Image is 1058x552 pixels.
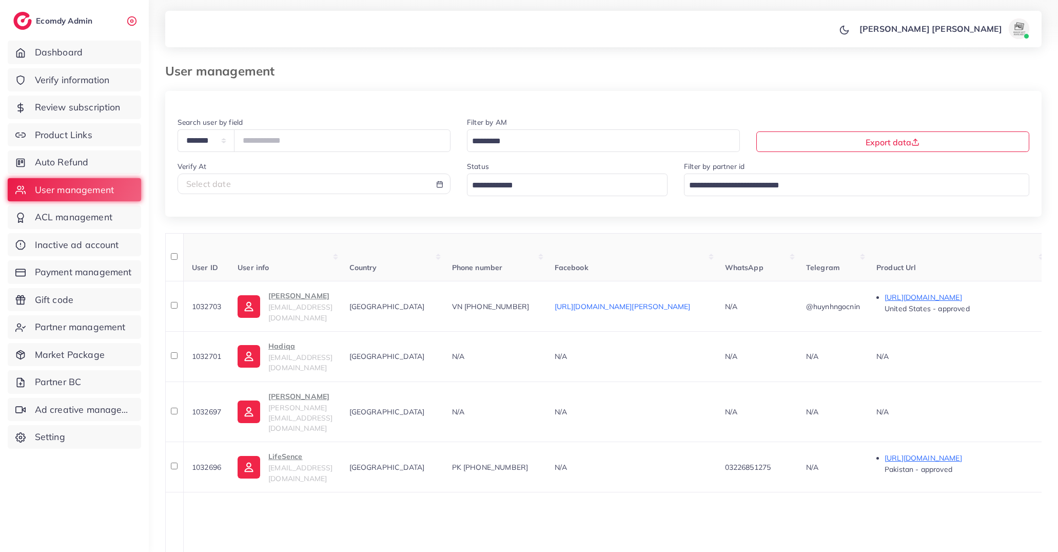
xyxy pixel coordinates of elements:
[349,352,425,361] span: [GEOGRAPHIC_DATA]
[35,211,112,224] span: ACL management
[467,161,489,172] label: Status
[192,302,221,311] span: 1032703
[467,129,740,151] div: Search for option
[885,452,1039,464] p: [URL][DOMAIN_NAME]
[885,465,952,474] span: Pakistan - approved
[238,456,260,479] img: ic-user-info.36bf1079.svg
[1009,18,1029,39] img: avatar
[349,407,425,416] span: [GEOGRAPHIC_DATA]
[8,68,141,92] a: Verify information
[192,352,221,361] span: 1032701
[35,183,114,197] span: User management
[8,205,141,229] a: ACL management
[806,263,840,272] span: Telegram
[238,340,332,373] a: Hadiqa[EMAIL_ADDRESS][DOMAIN_NAME]
[555,302,691,311] a: [URL][DOMAIN_NAME][PERSON_NAME]
[35,293,73,307] span: Gift code
[685,178,1016,194] input: Search for option
[555,407,567,416] span: N/A
[192,463,221,472] span: 1032696
[8,315,141,339] a: Partner management
[876,352,889,361] span: N/A
[555,263,589,272] span: Facebook
[876,263,916,272] span: Product Url
[268,290,332,302] p: [PERSON_NAME]
[238,295,260,318] img: ic-user-info.36bf1079.svg
[854,18,1033,39] a: [PERSON_NAME] [PERSON_NAME]avatar
[468,134,727,149] input: Search for option
[165,64,283,79] h3: User management
[8,233,141,257] a: Inactive ad account
[859,23,1002,35] p: [PERSON_NAME] [PERSON_NAME]
[349,463,425,472] span: [GEOGRAPHIC_DATA]
[8,178,141,202] a: User management
[268,353,332,372] span: [EMAIL_ADDRESS][DOMAIN_NAME]
[192,407,221,416] span: 1032697
[684,161,744,172] label: Filter by partner id
[178,117,243,127] label: Search user by field
[13,12,32,30] img: logo
[238,345,260,368] img: ic-user-info.36bf1079.svg
[35,265,132,279] span: Payment management
[35,430,65,444] span: Setting
[8,425,141,449] a: Setting
[452,407,464,416] span: N/A
[8,150,141,174] a: Auto Refund
[238,263,269,272] span: User info
[876,407,889,416] span: N/A
[268,340,332,352] p: Hadiqa
[806,352,818,361] span: N/A
[452,263,503,272] span: Phone number
[806,302,860,311] span: @huynhngocnin
[8,41,141,64] a: Dashboard
[725,302,737,311] span: N/A
[8,96,141,119] a: Review subscription
[268,463,332,483] span: [EMAIL_ADDRESS][DOMAIN_NAME]
[8,370,141,394] a: Partner BC
[467,117,507,127] label: Filter by AM
[238,450,332,484] a: LifeSence[EMAIL_ADDRESS][DOMAIN_NAME]
[238,401,260,423] img: ic-user-info.36bf1079.svg
[35,320,126,334] span: Partner management
[8,260,141,284] a: Payment management
[555,463,567,472] span: N/A
[268,450,332,463] p: LifeSence
[349,302,425,311] span: [GEOGRAPHIC_DATA]
[268,403,332,433] span: [PERSON_NAME][EMAIL_ADDRESS][DOMAIN_NAME]
[684,174,1029,196] div: Search for option
[725,463,771,472] span: 03226851275
[35,128,92,142] span: Product Links
[468,178,654,194] input: Search for option
[555,352,567,361] span: N/A
[8,288,141,312] a: Gift code
[467,174,668,196] div: Search for option
[35,73,110,87] span: Verify information
[268,302,332,322] span: [EMAIL_ADDRESS][DOMAIN_NAME]
[725,407,737,416] span: N/A
[35,238,119,252] span: Inactive ad account
[35,101,121,114] span: Review subscription
[8,343,141,367] a: Market Package
[452,352,464,361] span: N/A
[452,302,530,311] span: VN [PHONE_NUMBER]
[756,131,1029,152] button: Export data
[725,263,763,272] span: WhatsApp
[885,291,1039,303] p: [URL][DOMAIN_NAME]
[35,156,89,169] span: Auto Refund
[866,137,919,147] span: Export data
[268,390,332,403] p: [PERSON_NAME]
[238,390,332,434] a: [PERSON_NAME][PERSON_NAME][EMAIL_ADDRESS][DOMAIN_NAME]
[35,46,83,59] span: Dashboard
[8,398,141,422] a: Ad creative management
[806,463,818,472] span: N/A
[238,290,332,323] a: [PERSON_NAME][EMAIL_ADDRESS][DOMAIN_NAME]
[806,407,818,416] span: N/A
[13,12,95,30] a: logoEcomdy Admin
[35,348,105,361] span: Market Package
[452,463,528,472] span: PK [PHONE_NUMBER]
[192,263,218,272] span: User ID
[178,161,206,172] label: Verify At
[35,403,133,416] span: Ad creative management
[725,352,737,361] span: N/A
[35,375,82,389] span: Partner BC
